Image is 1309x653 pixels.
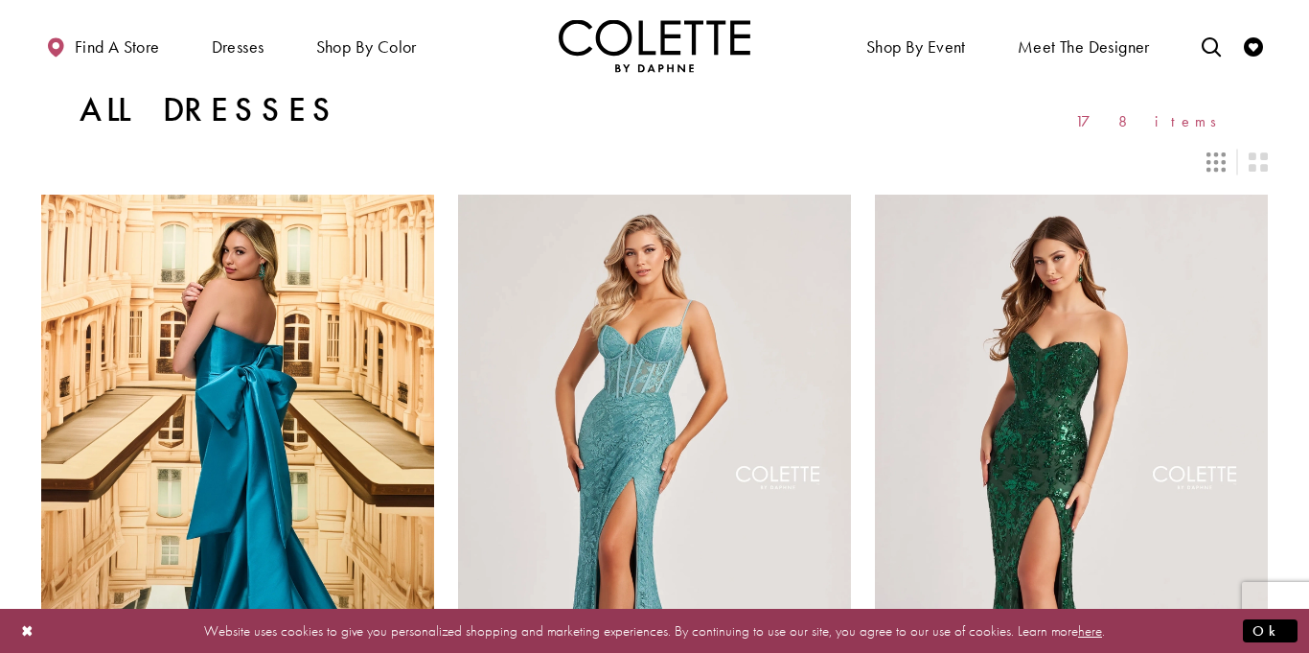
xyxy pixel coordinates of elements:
span: Shop By Event [866,37,966,57]
span: Find a store [75,37,160,57]
span: Switch layout to 2 columns [1249,152,1268,172]
p: Website uses cookies to give you personalized shopping and marketing experiences. By continuing t... [138,618,1171,643]
a: Find a store [41,19,164,72]
button: Close Dialog [11,614,44,647]
span: Shop by color [316,37,417,57]
div: Layout Controls [30,141,1279,183]
span: Shop By Event [861,19,971,72]
span: Shop by color [311,19,422,72]
h1: All Dresses [80,91,339,129]
a: Visit Home Page [559,19,750,72]
img: Colette by Daphne [559,19,750,72]
a: here [1078,620,1102,640]
a: Meet the designer [1013,19,1155,72]
a: Check Wishlist [1239,19,1268,72]
span: Meet the designer [1018,37,1150,57]
span: Switch layout to 3 columns [1206,152,1226,172]
span: 178 items [1075,113,1229,129]
a: Toggle search [1197,19,1226,72]
span: Dresses [212,37,264,57]
button: Submit Dialog [1243,618,1298,642]
span: Dresses [207,19,269,72]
